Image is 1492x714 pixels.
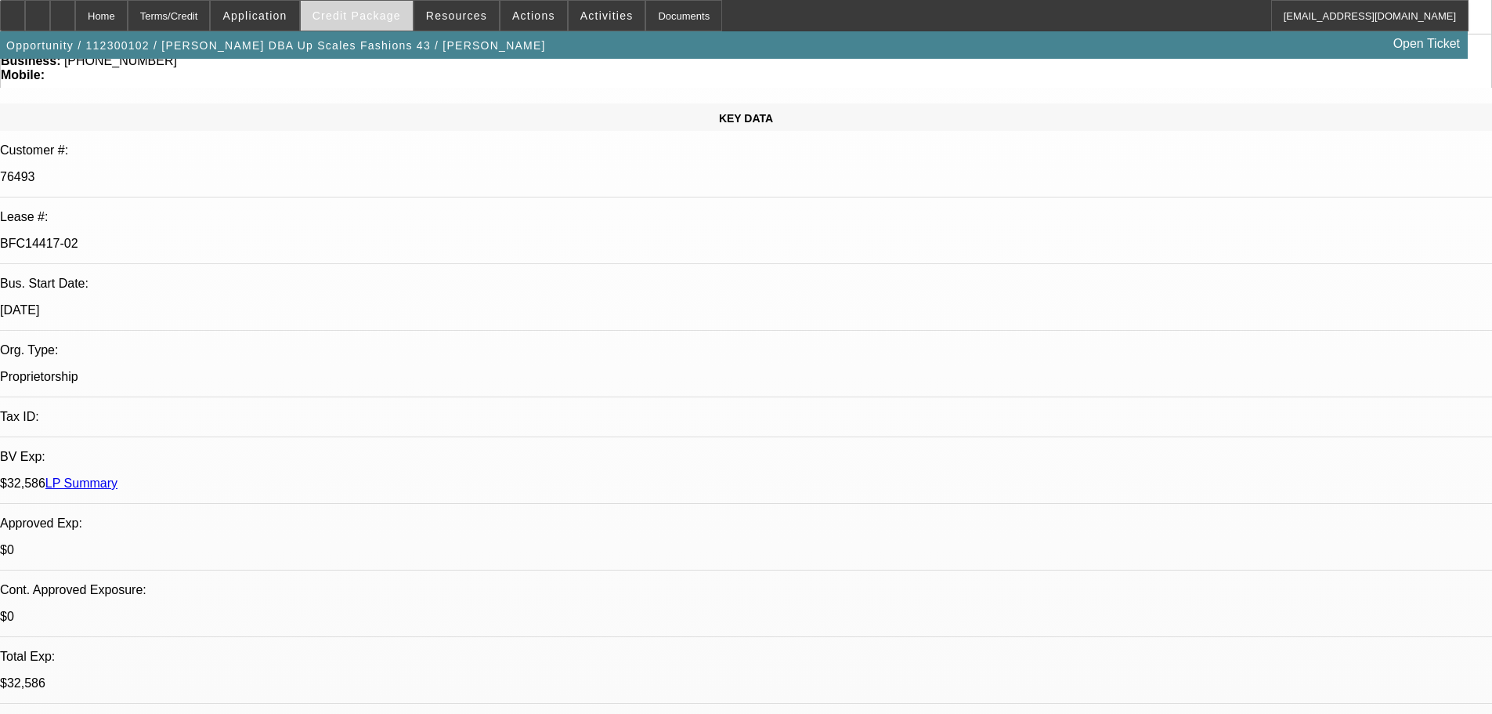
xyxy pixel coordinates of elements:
button: Actions [500,1,567,31]
button: Resources [414,1,499,31]
span: Opportunity / 112300102 / [PERSON_NAME] DBA Up Scales Fashions 43 / [PERSON_NAME] [6,39,546,52]
button: Credit Package [301,1,413,31]
span: Resources [426,9,487,22]
button: Application [211,1,298,31]
button: Activities [569,1,645,31]
span: Application [222,9,287,22]
a: LP Summary [45,477,117,490]
span: Credit Package [312,9,401,22]
span: Activities [580,9,634,22]
strong: Mobile: [1,68,45,82]
span: Actions [512,9,555,22]
span: KEY DATA [719,112,773,125]
a: Open Ticket [1387,31,1466,57]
